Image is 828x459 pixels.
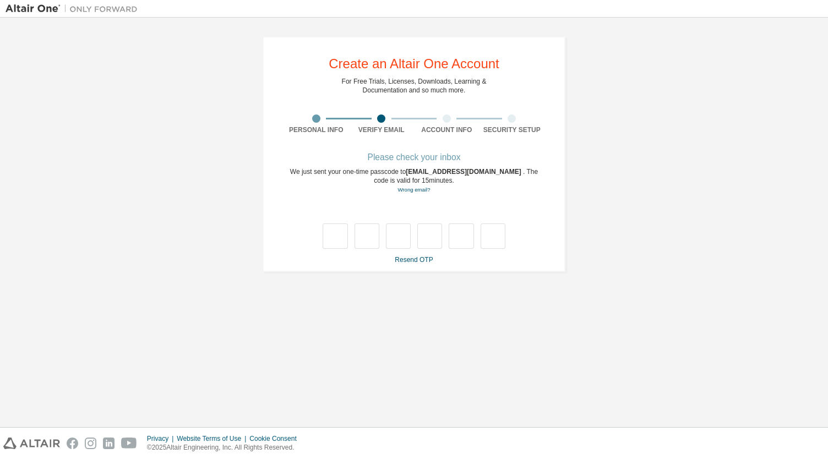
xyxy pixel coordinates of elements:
[284,125,349,134] div: Personal Info
[177,434,249,443] div: Website Terms of Use
[397,187,430,193] a: Go back to the registration form
[147,434,177,443] div: Privacy
[480,125,545,134] div: Security Setup
[284,154,544,161] div: Please check your inbox
[406,168,523,176] span: [EMAIL_ADDRESS][DOMAIN_NAME]
[414,125,480,134] div: Account Info
[342,77,487,95] div: For Free Trials, Licenses, Downloads, Learning & Documentation and so much more.
[329,57,499,70] div: Create an Altair One Account
[3,438,60,449] img: altair_logo.svg
[85,438,96,449] img: instagram.svg
[395,256,433,264] a: Resend OTP
[6,3,143,14] img: Altair One
[67,438,78,449] img: facebook.svg
[121,438,137,449] img: youtube.svg
[349,125,415,134] div: Verify Email
[249,434,303,443] div: Cookie Consent
[147,443,303,452] p: © 2025 Altair Engineering, Inc. All Rights Reserved.
[103,438,115,449] img: linkedin.svg
[284,167,544,194] div: We just sent your one-time passcode to . The code is valid for 15 minutes.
